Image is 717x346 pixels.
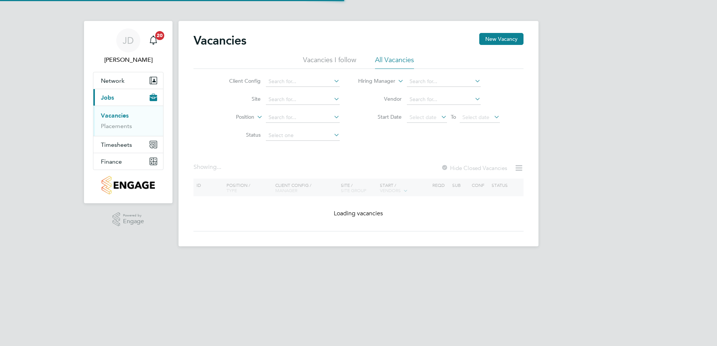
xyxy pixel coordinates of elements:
[93,55,163,64] span: Jenna Deehan
[217,95,261,102] label: Site
[101,94,114,101] span: Jobs
[352,78,395,85] label: Hiring Manager
[266,112,340,123] input: Search for...
[462,114,489,121] span: Select date
[123,218,144,225] span: Engage
[146,28,161,52] a: 20
[93,72,163,89] button: Network
[101,158,122,165] span: Finance
[441,164,507,172] label: Hide Closed Vacancies
[84,21,172,203] nav: Main navigation
[123,212,144,219] span: Powered by
[358,95,402,102] label: Vendor
[217,131,261,138] label: Status
[448,112,458,122] span: To
[375,55,414,69] li: All Vacancies
[101,77,124,84] span: Network
[193,33,246,48] h2: Vacancies
[211,113,254,121] label: Position
[266,76,340,87] input: Search for...
[93,136,163,153] button: Timesheets
[303,55,356,69] li: Vacancies I follow
[193,163,223,171] div: Showing
[358,113,402,120] label: Start Date
[112,212,144,227] a: Powered byEngage
[266,94,340,105] input: Search for...
[479,33,523,45] button: New Vacancy
[93,106,163,136] div: Jobs
[409,114,436,121] span: Select date
[101,141,132,148] span: Timesheets
[101,122,132,130] a: Placements
[102,176,154,194] img: countryside-properties-logo-retina.png
[217,78,261,84] label: Client Config
[101,112,129,119] a: Vacancies
[155,31,164,40] span: 20
[93,176,163,194] a: Go to home page
[217,163,221,171] span: ...
[266,130,340,141] input: Select one
[93,153,163,170] button: Finance
[93,89,163,106] button: Jobs
[93,28,163,64] a: JD[PERSON_NAME]
[407,94,481,105] input: Search for...
[123,36,134,45] span: JD
[407,76,481,87] input: Search for...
